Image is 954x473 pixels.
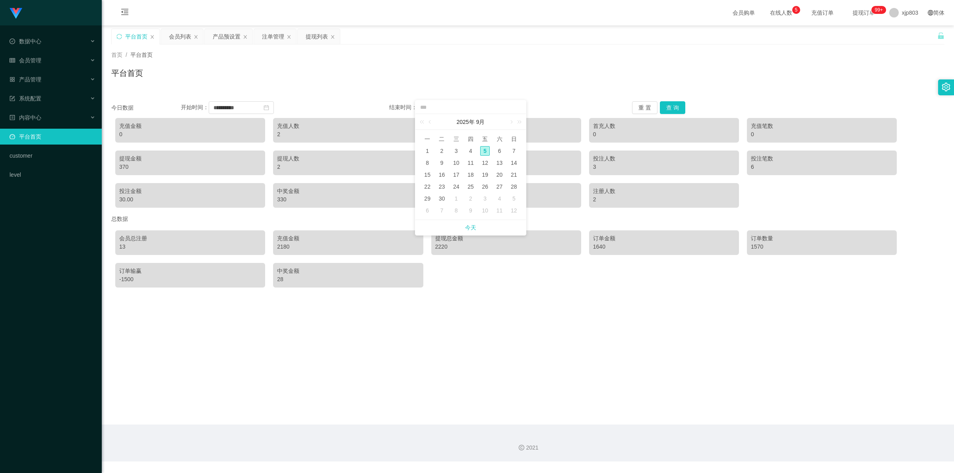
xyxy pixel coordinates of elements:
[463,205,478,216] td: 2025年10月9日
[449,193,463,205] td: 2025年10月1日
[119,154,261,163] div: 提现金额
[437,146,446,156] div: 2
[492,193,506,205] td: 2025年10月4日
[495,158,504,168] div: 13
[277,243,419,251] div: 2180
[150,35,155,39] i: 图标: close
[593,154,735,163] div: 投注人数
[795,6,797,14] p: 5
[119,243,261,251] div: 13
[10,95,41,102] span: 系统配置
[495,182,504,191] div: 27
[423,194,432,203] div: 29
[463,135,478,143] span: 四
[507,205,521,216] td: 2025年10月12日
[10,39,15,44] i: 图标: check-circle-o
[492,135,506,143] span: 六
[751,130,893,139] div: 0
[452,182,461,191] div: 24
[389,104,417,110] span: 结束时间：
[513,114,523,130] a: 下一年 (Control键加右方向键)
[435,234,577,243] div: 提现总金额
[434,157,449,169] td: 2025年9月9日
[277,275,419,284] div: 28
[108,444,948,452] div: 2021
[452,194,461,203] div: 1
[507,181,521,193] td: 2025年9月28日
[872,6,886,14] sup: 265
[10,76,41,83] span: 产品管理
[277,234,419,243] div: 充值金额
[507,133,521,145] th: 周日
[423,146,432,156] div: 1
[509,170,519,180] div: 21
[10,129,95,145] a: 图标: dashboard平台首页
[849,10,879,15] span: 提现订单
[463,145,478,157] td: 2025年9月4日
[492,157,506,169] td: 2025年9月13日
[330,35,335,39] i: 图标: close
[593,187,735,195] div: 注册人数
[495,194,504,203] div: 4
[507,169,521,181] td: 2025年9月21日
[928,10,933,15] i: 图标: global
[509,194,519,203] div: 5
[593,163,735,171] div: 3
[492,133,506,145] th: 周六
[10,77,15,82] i: 图标: appstore-o
[466,182,475,191] div: 25
[807,10,838,15] span: 充值订单
[126,52,127,58] span: /
[463,193,478,205] td: 2025年10月2日
[420,135,434,143] span: 一
[449,169,463,181] td: 2025年9月17日
[495,170,504,180] div: 20
[427,114,434,130] a: 上个月 (翻页上键)
[466,194,475,203] div: 2
[423,182,432,191] div: 22
[475,114,486,130] a: 9月
[420,157,434,169] td: 2025年9月8日
[435,243,577,251] div: 2220
[660,101,685,114] button: 查 询
[264,105,269,110] i: 图标: calendar
[437,194,446,203] div: 30
[434,145,449,157] td: 2025年9月2日
[452,146,461,156] div: 3
[277,267,419,275] div: 中奖金额
[119,234,261,243] div: 会员总注册
[111,67,143,79] h1: 平台首页
[480,158,490,168] div: 12
[10,148,95,164] a: customer
[423,170,432,180] div: 15
[480,194,490,203] div: 3
[509,206,519,215] div: 12
[116,34,122,39] i: 图标: sync
[593,234,735,243] div: 订单金额
[10,8,22,19] img: logo.9652507e.png
[751,163,893,171] div: 6
[507,135,521,143] span: 日
[480,170,490,180] div: 19
[463,181,478,193] td: 2025年9月25日
[509,158,519,168] div: 14
[119,130,261,139] div: 0
[10,38,41,44] span: 数据中心
[306,29,328,44] div: 提现列表
[213,29,240,44] div: 产品预设置
[434,133,449,145] th: 周二
[452,158,461,168] div: 10
[287,35,291,39] i: 图标: close
[420,169,434,181] td: 2025年9月15日
[449,205,463,216] td: 2025年10月8日
[119,122,261,130] div: 充值金额
[751,122,893,130] div: 充值笔数
[10,96,15,101] i: 图标: form
[119,163,261,171] div: 370
[277,122,419,130] div: 充值人数
[119,187,261,195] div: 投注金额
[437,206,446,215] div: 7
[465,220,476,235] a: 今天
[420,193,434,205] td: 2025年9月29日
[434,193,449,205] td: 2025年9月30日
